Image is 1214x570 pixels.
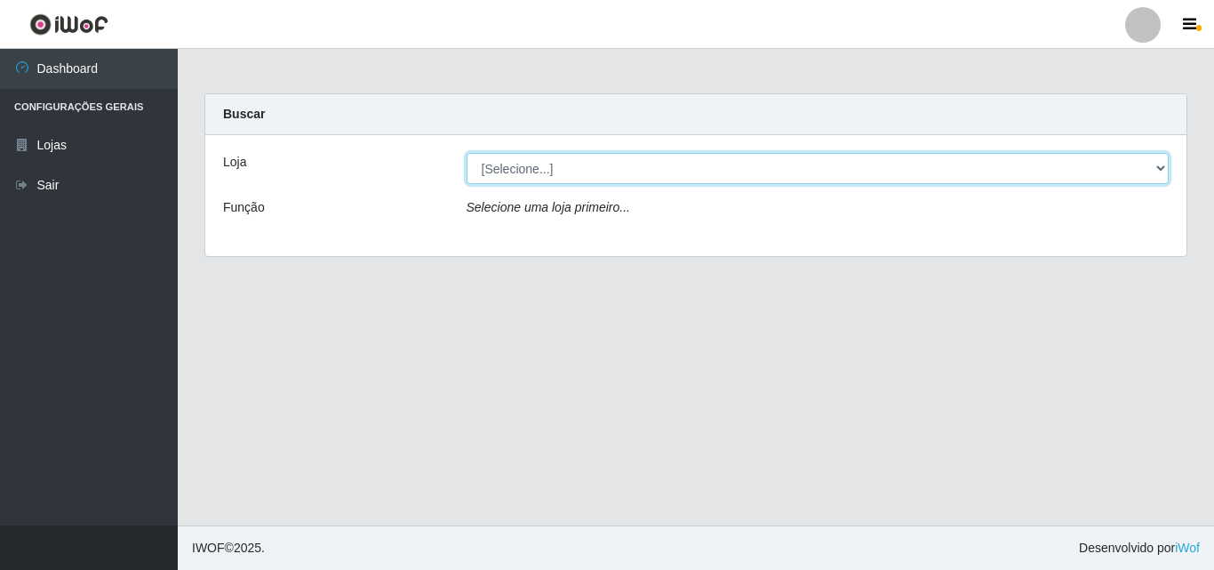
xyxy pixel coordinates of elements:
[192,539,265,558] span: © 2025 .
[467,200,630,214] i: Selecione uma loja primeiro...
[223,198,265,217] label: Função
[29,13,108,36] img: CoreUI Logo
[223,153,246,172] label: Loja
[1175,541,1200,555] a: iWof
[223,107,265,121] strong: Buscar
[1079,539,1200,558] span: Desenvolvido por
[192,541,225,555] span: IWOF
